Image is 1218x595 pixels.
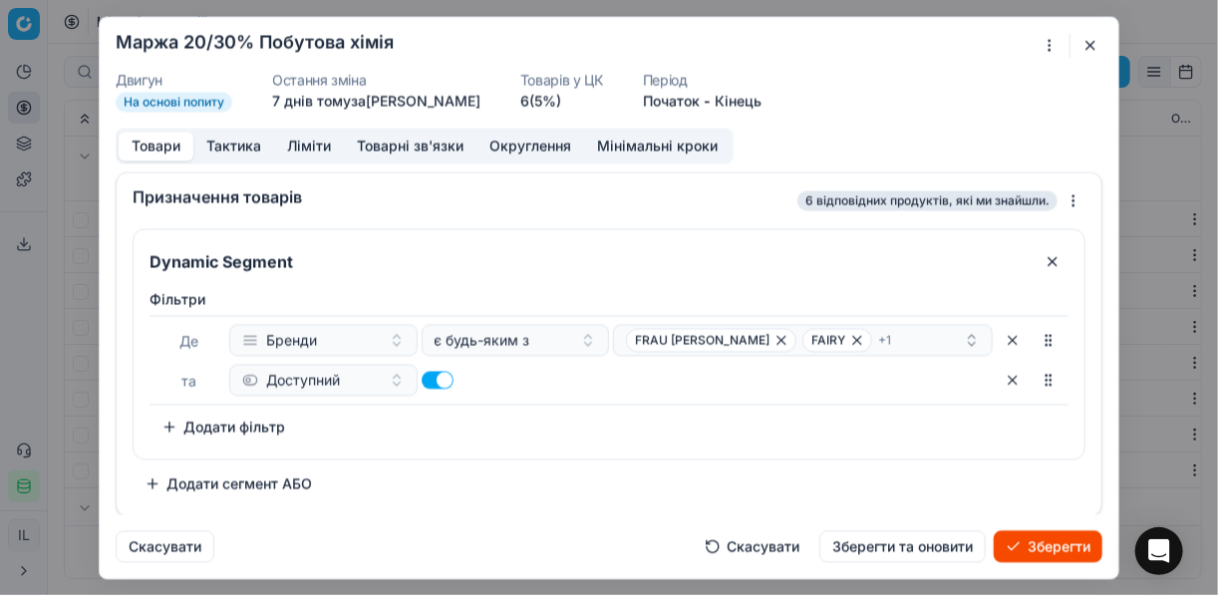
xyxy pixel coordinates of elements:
[344,132,476,160] button: Товарні зв'язки
[116,530,214,562] button: Скасувати
[272,73,480,87] dt: Остання зміна
[613,324,993,356] button: FRAU [PERSON_NAME]FAIRY+1
[180,332,199,349] span: Де
[272,92,480,109] span: 7 днів тому за [PERSON_NAME]
[819,530,986,562] button: Зберегти та оновити
[435,330,530,350] span: є будь-яким з
[116,33,394,51] h2: Маржа 20/30% Побутова хімія
[797,190,1058,210] span: 6 відповідних продуктів, які ми знайшли.
[693,530,811,562] button: Скасувати
[119,132,193,160] button: Товари
[146,245,1029,277] input: Сегмент
[150,411,297,443] button: Додати фільтр
[133,467,324,499] button: Додати сегмент АБО
[994,530,1102,562] button: Зберегти
[193,132,274,160] button: Тактика
[116,73,232,87] dt: Двигун
[715,91,761,111] button: Кінець
[266,370,340,390] span: Доступний
[643,91,700,111] button: Початок
[116,92,232,112] span: На основі попиту
[133,188,793,204] div: Призначення товарів
[520,91,561,111] a: 6(5%)
[584,132,731,160] button: Мінімальні кроки
[476,132,584,160] button: Округлення
[266,330,317,350] span: Бренди
[182,372,197,389] span: та
[274,132,344,160] button: Ліміти
[811,332,845,348] span: FAIRY
[520,73,603,87] dt: Товарів у ЦК
[878,332,891,348] span: + 1
[635,332,769,348] span: FRAU [PERSON_NAME]
[704,91,711,111] span: -
[150,289,1068,309] label: Фiльтри
[643,73,761,87] dt: Період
